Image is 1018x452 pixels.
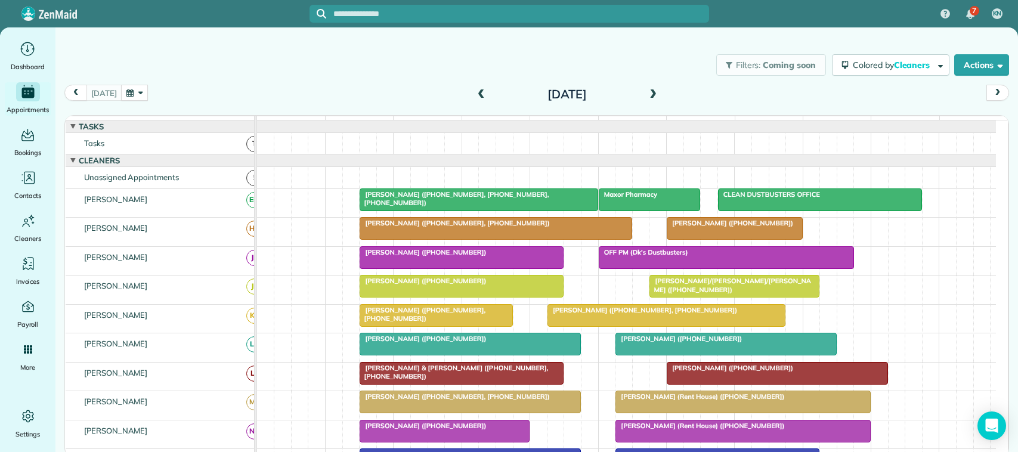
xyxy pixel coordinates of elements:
[615,422,785,430] span: [PERSON_NAME] (Rent House) ([PHONE_NUMBER])
[940,119,961,128] span: 5pm
[462,119,489,128] span: 10am
[666,219,794,227] span: [PERSON_NAME] ([PHONE_NUMBER])
[246,308,262,324] span: KB
[246,136,262,152] span: T
[359,277,487,285] span: [PERSON_NAME] ([PHONE_NUMBER])
[394,119,416,128] span: 9am
[17,318,39,330] span: Payroll
[359,248,487,256] span: [PERSON_NAME] ([PHONE_NUMBER])
[20,361,35,373] span: More
[832,54,949,76] button: Colored byCleaners
[547,306,738,314] span: [PERSON_NAME] ([PHONE_NUMBER], [PHONE_NUMBER])
[763,60,816,70] span: Coming soon
[667,119,688,128] span: 1pm
[86,85,122,101] button: [DATE]
[993,9,1002,18] span: KN
[246,250,262,266] span: JB
[16,275,40,287] span: Invoices
[5,82,51,116] a: Appointments
[16,428,41,440] span: Settings
[82,281,150,290] span: [PERSON_NAME]
[82,368,150,377] span: [PERSON_NAME]
[359,219,550,227] span: [PERSON_NAME] ([PHONE_NUMBER], [PHONE_NUMBER])
[11,61,45,73] span: Dashboard
[82,252,150,262] span: [PERSON_NAME]
[853,60,934,70] span: Colored by
[326,119,348,128] span: 8am
[493,88,642,101] h2: [DATE]
[615,335,742,343] span: [PERSON_NAME] ([PHONE_NUMBER])
[615,392,785,401] span: [PERSON_NAME] (Rent House) ([PHONE_NUMBER])
[359,306,485,323] span: [PERSON_NAME] ([PHONE_NUMBER], [PHONE_NUMBER])
[5,39,51,73] a: Dashboard
[958,1,983,27] div: 7 unread notifications
[5,211,51,244] a: Cleaners
[598,190,658,199] span: Maxor Pharmacy
[82,397,150,406] span: [PERSON_NAME]
[598,248,689,256] span: OFF PM (Dk's Dustbusters)
[82,339,150,348] span: [PERSON_NAME]
[359,422,487,430] span: [PERSON_NAME] ([PHONE_NUMBER])
[246,366,262,382] span: LF
[82,310,150,320] span: [PERSON_NAME]
[64,85,87,101] button: prev
[5,125,51,159] a: Bookings
[736,60,761,70] span: Filters:
[986,85,1009,101] button: next
[359,335,487,343] span: [PERSON_NAME] ([PHONE_NUMBER])
[246,278,262,295] span: JR
[649,277,811,293] span: [PERSON_NAME]/[PERSON_NAME]/[PERSON_NAME] ([PHONE_NUMBER])
[82,426,150,435] span: [PERSON_NAME]
[5,254,51,287] a: Invoices
[5,297,51,330] a: Payroll
[82,194,150,204] span: [PERSON_NAME]
[76,156,122,165] span: Cleaners
[7,104,49,116] span: Appointments
[246,170,262,186] span: !
[5,407,51,440] a: Settings
[14,147,42,159] span: Bookings
[317,9,326,18] svg: Focus search
[14,233,41,244] span: Cleaners
[599,119,624,128] span: 12pm
[954,54,1009,76] button: Actions
[977,411,1006,440] div: Open Intercom Messenger
[717,190,821,199] span: CLEAN DUSTBUSTERS OFFICE
[246,221,262,237] span: HC
[735,119,756,128] span: 2pm
[972,6,976,16] span: 7
[82,172,181,182] span: Unassigned Appointments
[310,9,326,18] button: Focus search
[666,364,794,372] span: [PERSON_NAME] ([PHONE_NUMBER])
[82,138,107,148] span: Tasks
[359,364,548,380] span: [PERSON_NAME] & [PERSON_NAME] ([PHONE_NUMBER], [PHONE_NUMBER])
[14,190,41,202] span: Contacts
[246,423,262,439] span: NN
[530,119,557,128] span: 11am
[5,168,51,202] a: Contacts
[246,192,262,208] span: EM
[246,394,262,410] span: MB
[246,336,262,352] span: LS
[359,190,549,207] span: [PERSON_NAME] ([PHONE_NUMBER], [PHONE_NUMBER], [PHONE_NUMBER])
[82,223,150,233] span: [PERSON_NAME]
[871,119,892,128] span: 4pm
[76,122,106,131] span: Tasks
[359,392,550,401] span: [PERSON_NAME] ([PHONE_NUMBER], [PHONE_NUMBER])
[803,119,824,128] span: 3pm
[257,119,279,128] span: 7am
[894,60,932,70] span: Cleaners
